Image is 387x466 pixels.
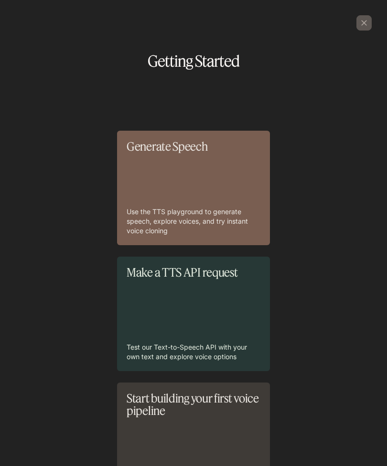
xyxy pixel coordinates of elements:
[117,131,270,245] a: Generate SpeechUse the TTS playground to generate speech, explore voices, and try instant voice c...
[127,140,260,153] p: Generate Speech
[127,392,260,417] p: Start building your first voice pipeline
[127,342,260,362] p: Test our Text-to-Speech API with your own text and explore voice options
[117,257,270,371] a: Make a TTS API requestTest our Text-to-Speech API with your own text and explore voice options
[127,207,260,236] p: Use the TTS playground to generate speech, explore voices, and try instant voice cloning
[15,53,372,69] h1: Getting Started
[127,266,260,279] p: Make a TTS API request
